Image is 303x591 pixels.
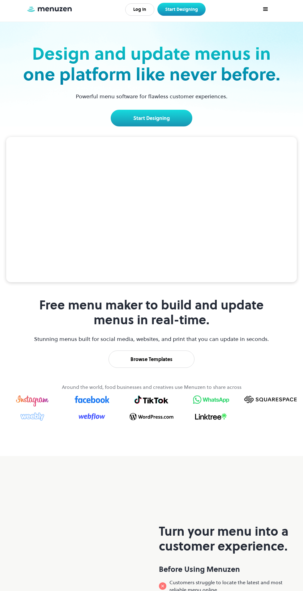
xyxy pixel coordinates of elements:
a: Browse Templates [109,351,194,368]
strong: Before Using Menuzen [159,564,240,574]
h2: Design and update menus in one platform like never before. [21,43,282,85]
a: Start Designing [111,110,192,126]
a: home [26,6,73,13]
a: Log In [125,3,154,16]
h1: Free menu maker to build and update menus in real-time. [33,298,270,327]
p: Around the world, food businesses and creatives use Menuzen to share across [62,383,241,391]
p: Stunning menus built for social media, websites, and print that you can update in seconds. [33,335,270,343]
p: Powerful menu software for flawless customer experiences. [68,92,235,100]
h2: Turn your menu into a customer experience. [159,524,297,554]
a: Start Designing [157,3,206,16]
